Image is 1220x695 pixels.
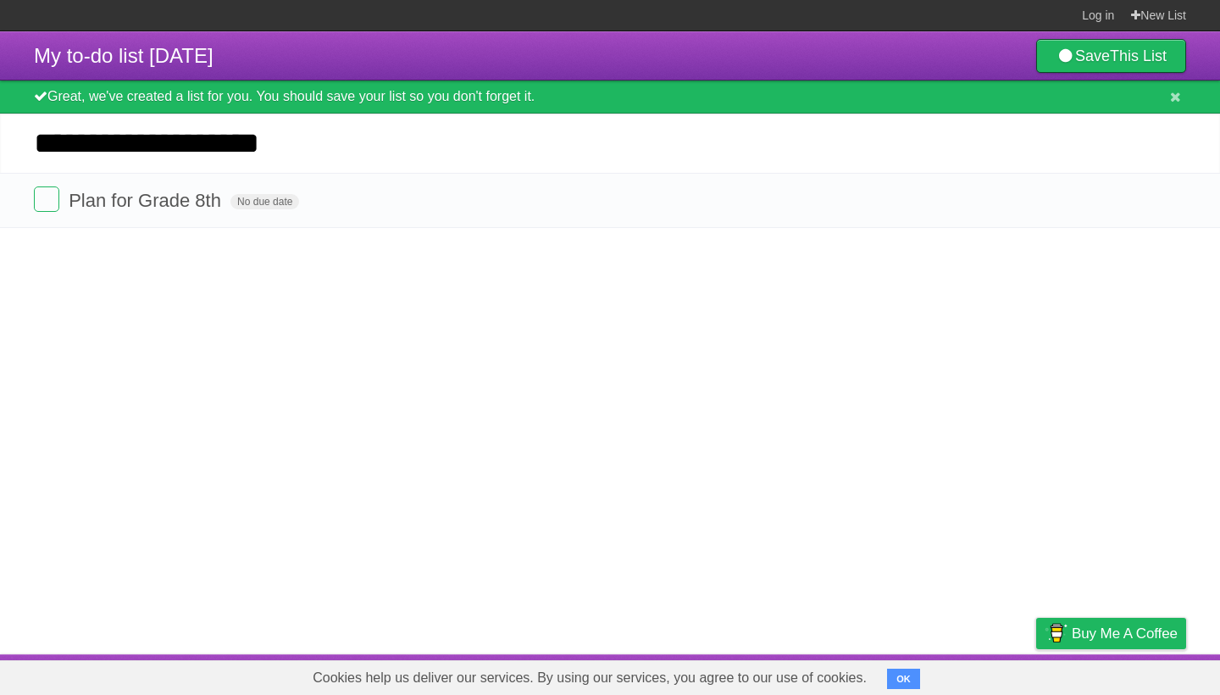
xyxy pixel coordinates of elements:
[230,194,299,209] span: No due date
[69,190,225,211] span: Plan for Grade 8th
[1045,619,1067,648] img: Buy me a coffee
[34,186,59,212] label: Done
[1014,659,1058,691] a: Privacy
[296,661,884,695] span: Cookies help us deliver our services. By using our services, you agree to our use of cookies.
[1036,618,1186,649] a: Buy me a coffee
[1072,619,1178,648] span: Buy me a coffee
[867,659,935,691] a: Developers
[887,669,920,689] button: OK
[957,659,994,691] a: Terms
[1110,47,1167,64] b: This List
[811,659,846,691] a: About
[1036,39,1186,73] a: SaveThis List
[34,44,213,67] span: My to-do list [DATE]
[1079,659,1186,691] a: Suggest a feature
